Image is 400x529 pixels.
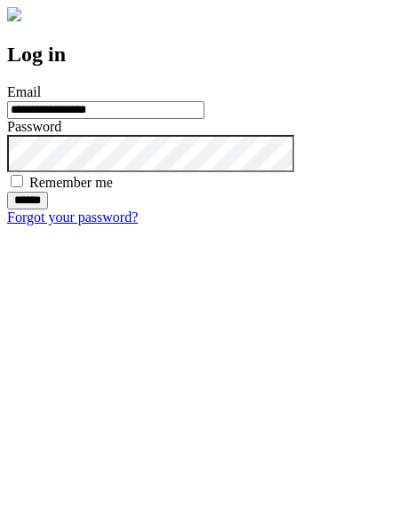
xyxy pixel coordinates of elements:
label: Email [7,84,41,99]
label: Remember me [29,175,113,190]
h2: Log in [7,43,393,67]
img: logo-4e3dc11c47720685a147b03b5a06dd966a58ff35d612b21f08c02c0306f2b779.png [7,7,21,21]
label: Password [7,119,61,134]
a: Forgot your password? [7,209,138,225]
